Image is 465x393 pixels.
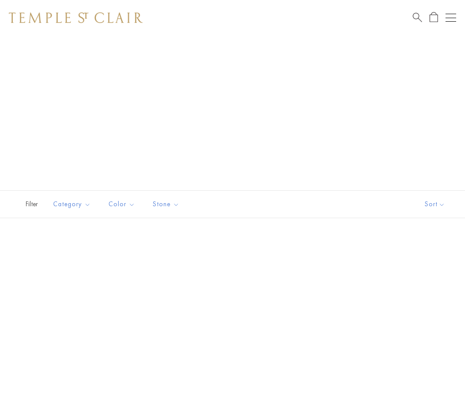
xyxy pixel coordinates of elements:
[102,194,142,214] button: Color
[430,12,438,23] a: Open Shopping Bag
[46,194,97,214] button: Category
[446,12,456,23] button: Open navigation
[413,12,422,23] a: Search
[148,199,186,210] span: Stone
[9,12,143,23] img: Temple St. Clair
[405,191,465,218] button: Show sort by
[49,199,97,210] span: Category
[104,199,142,210] span: Color
[146,194,186,214] button: Stone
